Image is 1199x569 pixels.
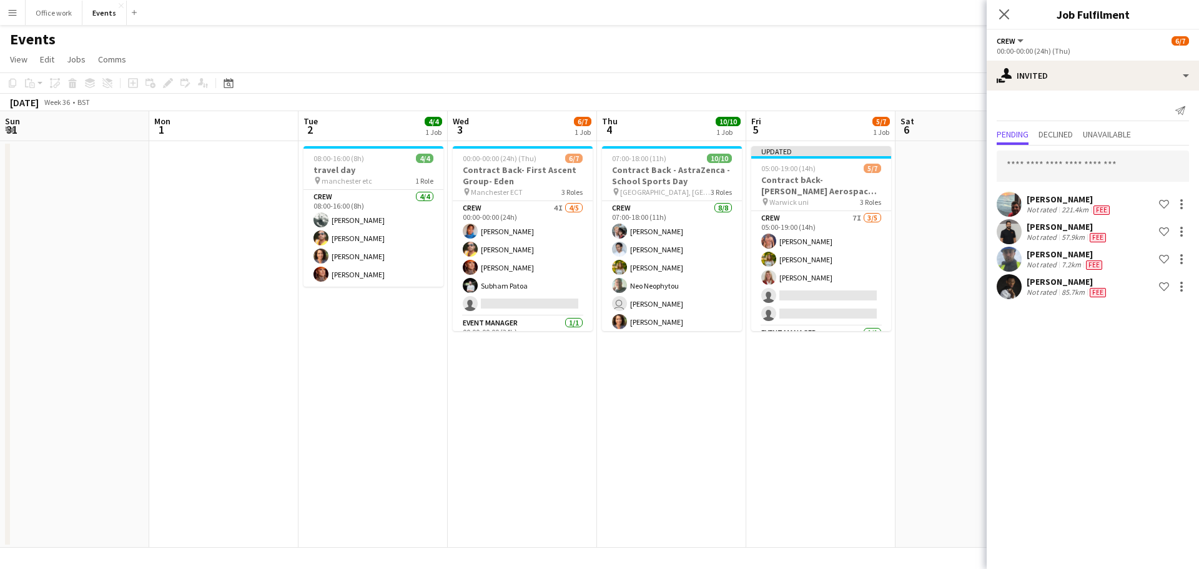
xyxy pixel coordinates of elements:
a: View [5,51,32,67]
span: 2 [302,122,318,137]
h3: travel day [303,164,443,176]
button: Office work [26,1,82,25]
span: 10/10 [716,117,741,126]
span: Pending [997,130,1029,139]
app-job-card: 08:00-16:00 (8h)4/4travel day manchester etc1 RoleCrew4/408:00-16:00 (8h)[PERSON_NAME][PERSON_NAM... [303,146,443,287]
span: Edit [40,54,54,65]
span: 05:00-19:00 (14h) [761,164,816,173]
div: Invited [987,61,1199,91]
span: Fee [1093,205,1110,215]
div: 1 Job [873,127,889,137]
div: Not rated [1027,287,1059,297]
span: 4/4 [425,117,442,126]
span: Tue [303,116,318,127]
div: [DATE] [10,96,39,109]
div: 1 Job [716,127,740,137]
div: 00:00-00:00 (24h) (Thu) [997,46,1189,56]
span: 6 [899,122,914,137]
span: 6/7 [565,154,583,163]
span: Fee [1086,260,1102,270]
a: Jobs [62,51,91,67]
span: Declined [1039,130,1073,139]
a: Edit [35,51,59,67]
div: Crew has different fees then in role [1087,287,1108,297]
div: Crew has different fees then in role [1091,205,1112,215]
app-job-card: 07:00-18:00 (11h)10/10Contract Back - AstraZenca - School Sports Day [GEOGRAPHIC_DATA], [GEOGRAPH... [602,146,742,331]
span: 6/7 [574,117,591,126]
span: Fri [751,116,761,127]
span: Sun [5,116,20,127]
app-card-role: Crew4/408:00-16:00 (8h)[PERSON_NAME][PERSON_NAME][PERSON_NAME][PERSON_NAME] [303,190,443,287]
span: 5/7 [864,164,881,173]
div: 7.2km [1059,260,1083,270]
span: 3 Roles [711,187,732,197]
span: Crew [997,36,1015,46]
div: 221.4km [1059,205,1091,215]
app-card-role: Crew7I3/505:00-19:00 (14h)[PERSON_NAME][PERSON_NAME][PERSON_NAME] [751,211,891,326]
span: [GEOGRAPHIC_DATA], [GEOGRAPHIC_DATA], [GEOGRAPHIC_DATA], [GEOGRAPHIC_DATA] [620,187,711,197]
app-job-card: Updated05:00-19:00 (14h)5/7Contract bAck-[PERSON_NAME] Aerospace- Diamond dome Warwick uni3 Roles... [751,146,891,331]
span: 1 [152,122,170,137]
app-card-role: Crew4I4/500:00-00:00 (24h)[PERSON_NAME][PERSON_NAME][PERSON_NAME]Subham Patoa [453,201,593,316]
span: Warwick uni [769,197,809,207]
h3: Contract Back- First Ascent Group- Eden [453,164,593,187]
app-card-role: Crew8/807:00-18:00 (11h)[PERSON_NAME][PERSON_NAME][PERSON_NAME]Neo Neophytou [PERSON_NAME][PERSON... [602,201,742,370]
button: Crew [997,36,1025,46]
span: Mon [154,116,170,127]
span: 4 [600,122,618,137]
span: 3 [451,122,469,137]
h1: Events [10,30,56,49]
div: Crew has different fees then in role [1087,232,1108,242]
span: Jobs [67,54,86,65]
span: Wed [453,116,469,127]
div: 1 Job [575,127,591,137]
div: [PERSON_NAME] [1027,249,1105,260]
span: Manchester ECT [471,187,523,197]
span: Thu [602,116,618,127]
span: 6/7 [1172,36,1189,46]
span: 10/10 [707,154,732,163]
app-card-role: Event Manager1/1 [751,326,891,369]
div: 1 Job [425,127,442,137]
app-card-role: Event Manager1/100:00-00:00 (24h) [453,316,593,359]
h3: Job Fulfilment [987,6,1199,22]
app-job-card: 00:00-00:00 (24h) (Thu)6/7Contract Back- First Ascent Group- Eden Manchester ECT3 RolesCrew4I4/50... [453,146,593,331]
span: Unavailable [1083,130,1131,139]
div: 85.7km [1059,287,1087,297]
span: Comms [98,54,126,65]
span: 31 [3,122,20,137]
span: 00:00-00:00 (24h) (Thu) [463,154,536,163]
h3: Contract Back - AstraZenca - School Sports Day [602,164,742,187]
div: [PERSON_NAME] [1027,221,1108,232]
span: 1 Role [415,176,433,186]
span: Fee [1090,288,1106,297]
span: 3 Roles [561,187,583,197]
h3: Contract bAck-[PERSON_NAME] Aerospace- Diamond dome [751,174,891,197]
span: 07:00-18:00 (11h) [612,154,666,163]
div: 57.9km [1059,232,1087,242]
div: Not rated [1027,260,1059,270]
button: Events [82,1,127,25]
div: BST [77,97,90,107]
div: Updated [751,146,891,156]
div: [PERSON_NAME] [1027,276,1108,287]
span: Week 36 [41,97,72,107]
span: 4/4 [416,154,433,163]
span: 5 [749,122,761,137]
div: Not rated [1027,232,1059,242]
div: Not rated [1027,205,1059,215]
span: 3 Roles [860,197,881,207]
div: Crew has different fees then in role [1083,260,1105,270]
span: View [10,54,27,65]
span: 08:00-16:00 (8h) [313,154,364,163]
span: manchester etc [322,176,372,186]
a: Comms [93,51,131,67]
div: [PERSON_NAME] [1027,194,1112,205]
span: Fee [1090,233,1106,242]
span: 5/7 [872,117,890,126]
span: Sat [900,116,914,127]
